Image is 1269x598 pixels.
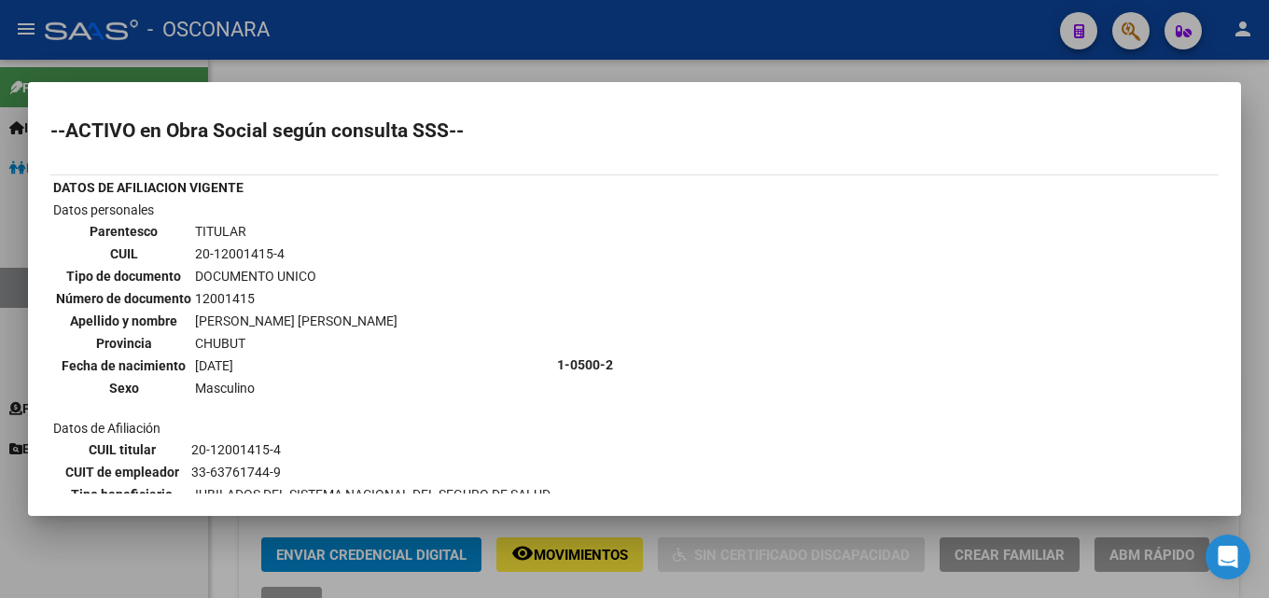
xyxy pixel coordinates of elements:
[55,288,192,309] th: Número de documento
[190,484,551,505] td: JUBILADOS DEL SISTEMA NACIONAL DEL SEGURO DE SALUD
[194,355,398,376] td: [DATE]
[55,243,192,264] th: CUIL
[194,243,398,264] td: 20-12001415-4
[194,311,398,331] td: [PERSON_NAME] [PERSON_NAME]
[55,311,192,331] th: Apellido y nombre
[53,180,244,195] b: DATOS DE AFILIACION VIGENTE
[190,462,551,482] td: 33-63761744-9
[55,439,188,460] th: CUIL titular
[55,462,188,482] th: CUIT de empleador
[194,378,398,398] td: Masculino
[194,288,398,309] td: 12001415
[50,121,1219,140] h2: --ACTIVO en Obra Social según consulta SSS--
[55,355,192,376] th: Fecha de nacimiento
[55,378,192,398] th: Sexo
[55,333,192,354] th: Provincia
[55,484,188,505] th: Tipo beneficiario
[194,333,398,354] td: CHUBUT
[55,266,192,286] th: Tipo de documento
[52,200,554,530] td: Datos personales Datos de Afiliación
[557,357,613,372] b: 1-0500-2
[190,439,551,460] td: 20-12001415-4
[194,266,398,286] td: DOCUMENTO UNICO
[1206,535,1250,579] div: Open Intercom Messenger
[194,221,398,242] td: TITULAR
[55,221,192,242] th: Parentesco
